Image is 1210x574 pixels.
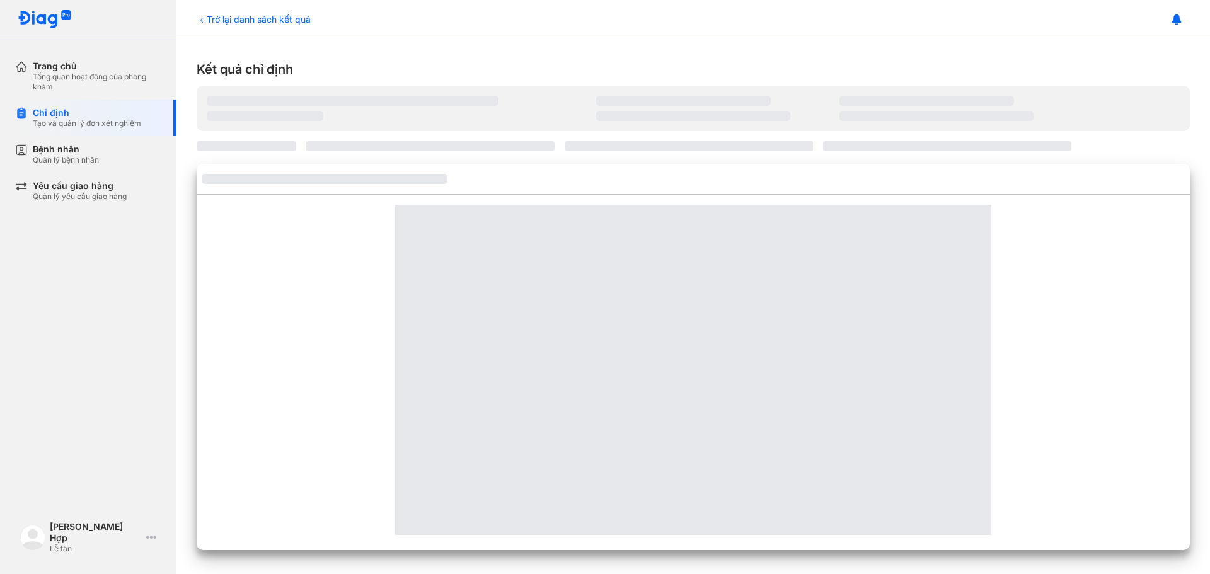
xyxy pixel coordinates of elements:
img: logo [20,525,45,550]
div: Tổng quan hoạt động của phòng khám [33,72,161,92]
div: [PERSON_NAME] Hợp [50,521,141,544]
div: Trang chủ [33,60,161,72]
div: Yêu cầu giao hàng [33,180,127,192]
div: Lễ tân [50,544,141,554]
div: Tạo và quản lý đơn xét nghiệm [33,118,141,129]
img: logo [18,10,72,30]
div: Chỉ định [33,107,141,118]
div: Trở lại danh sách kết quả [197,13,311,26]
div: Bệnh nhân [33,144,99,155]
div: Quản lý yêu cầu giao hàng [33,192,127,202]
div: Quản lý bệnh nhân [33,155,99,165]
div: Kết quả chỉ định [197,60,1190,78]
